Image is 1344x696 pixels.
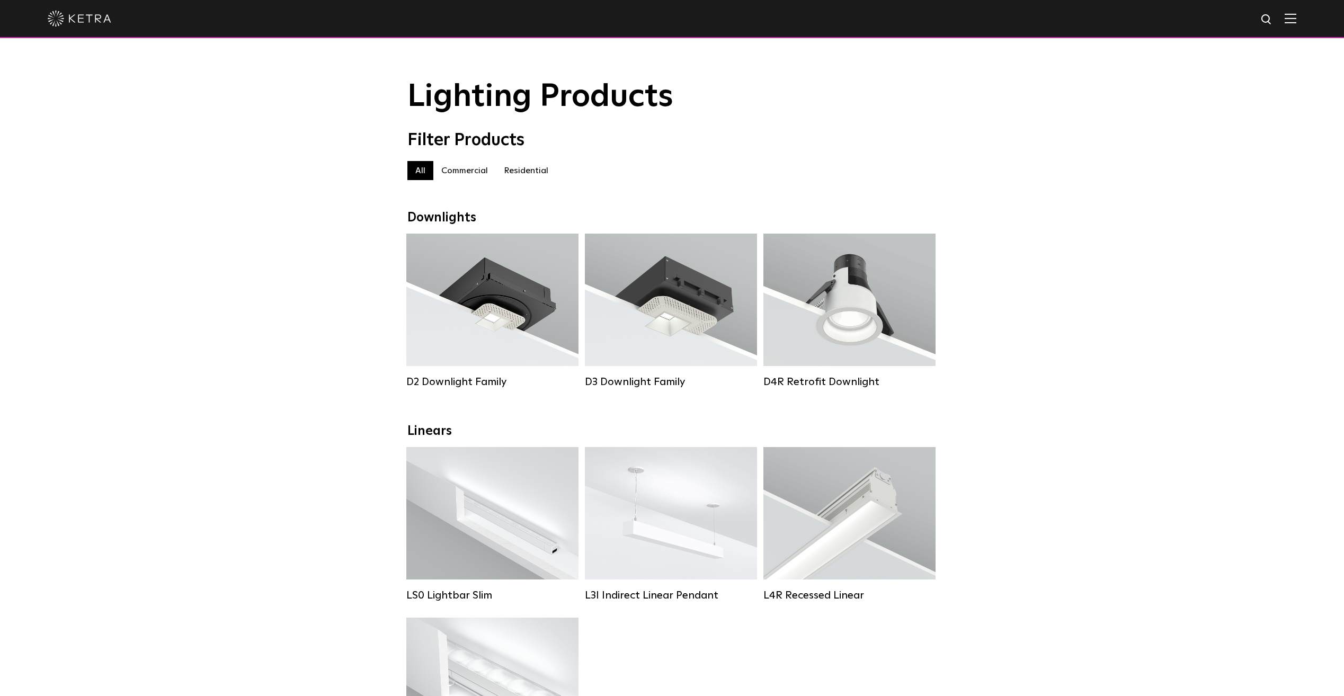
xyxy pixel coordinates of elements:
[407,424,937,439] div: Linears
[763,447,936,602] a: L4R Recessed Linear Lumen Output:400 / 600 / 800 / 1000Colors:White / BlackControl:Lutron Clear C...
[585,447,757,602] a: L3I Indirect Linear Pendant Lumen Output:400 / 600 / 800 / 1000Housing Colors:White / BlackContro...
[585,234,757,388] a: D3 Downlight Family Lumen Output:700 / 900 / 1100Colors:White / Black / Silver / Bronze / Paintab...
[433,161,496,180] label: Commercial
[407,81,673,113] span: Lighting Products
[763,234,936,388] a: D4R Retrofit Downlight Lumen Output:800Colors:White / BlackBeam Angles:15° / 25° / 40° / 60°Watta...
[48,11,111,26] img: ketra-logo-2019-white
[407,130,937,150] div: Filter Products
[406,376,578,388] div: D2 Downlight Family
[406,589,578,602] div: LS0 Lightbar Slim
[407,161,433,180] label: All
[406,447,578,602] a: LS0 Lightbar Slim Lumen Output:200 / 350Colors:White / BlackControl:X96 Controller
[407,210,937,226] div: Downlights
[496,161,556,180] label: Residential
[585,589,757,602] div: L3I Indirect Linear Pendant
[1260,13,1274,26] img: search icon
[763,589,936,602] div: L4R Recessed Linear
[763,376,936,388] div: D4R Retrofit Downlight
[406,234,578,388] a: D2 Downlight Family Lumen Output:1200Colors:White / Black / Gloss Black / Silver / Bronze / Silve...
[585,376,757,388] div: D3 Downlight Family
[1285,13,1296,23] img: Hamburger%20Nav.svg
